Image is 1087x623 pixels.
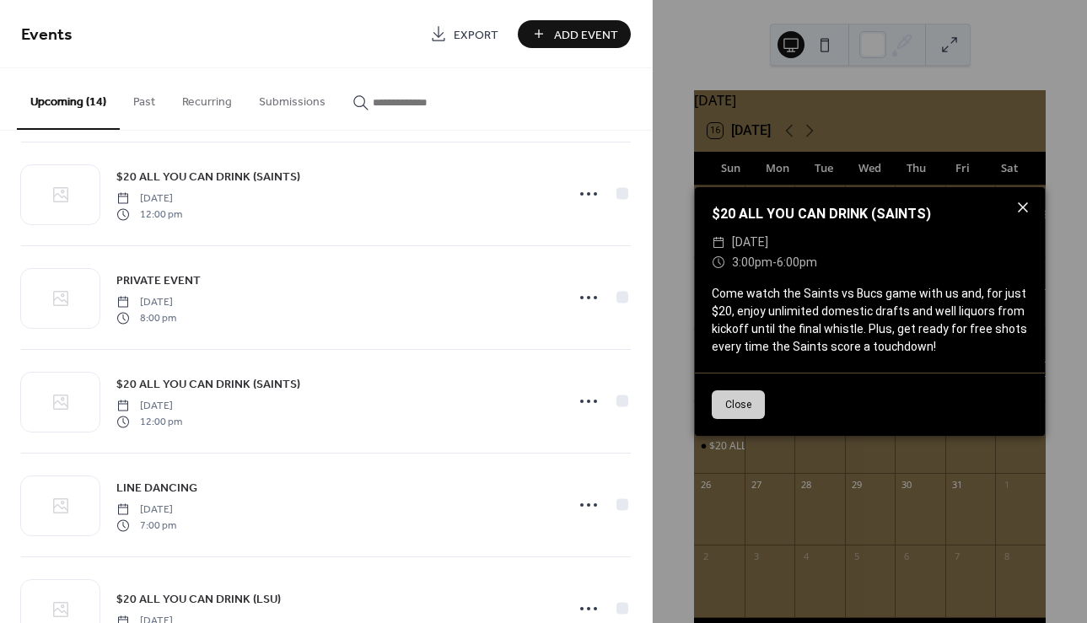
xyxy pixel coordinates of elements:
a: LINE DANCING [116,478,197,497]
a: $20 ALL YOU CAN DRINK (LSU) [116,589,281,609]
span: [DATE] [116,502,176,518]
button: Upcoming (14) [17,68,120,130]
span: 8:00 pm [116,310,176,325]
a: PRIVATE EVENT [116,271,201,290]
a: $20 ALL YOU CAN DRINK (SAINTS) [116,167,300,186]
button: Close [712,390,765,419]
a: Export [417,20,511,48]
span: LINE DANCING [116,480,197,497]
div: ​ [712,253,725,273]
span: 12:00 pm [116,414,182,429]
span: [DATE] [732,233,768,253]
span: Events [21,19,73,51]
span: [DATE] [116,295,176,310]
button: Recurring [169,68,245,128]
button: Past [120,68,169,128]
span: 3:00pm [732,255,772,269]
span: 6:00pm [777,255,817,269]
button: Submissions [245,68,339,128]
div: Come watch the Saints vs Bucs game with us and, for just $20, enjoy unlimited domestic drafts and... [695,285,1045,356]
div: $20 ALL YOU CAN DRINK (SAINTS) [695,204,1045,224]
span: 7:00 pm [116,518,176,533]
span: - [772,255,777,269]
span: [DATE] [116,191,182,207]
span: $20 ALL YOU CAN DRINK (SAINTS) [116,376,300,394]
span: Export [454,26,498,44]
span: $20 ALL YOU CAN DRINK (LSU) [116,591,281,609]
span: [DATE] [116,399,182,414]
button: Add Event [518,20,631,48]
a: $20 ALL YOU CAN DRINK (SAINTS) [116,374,300,394]
span: PRIVATE EVENT [116,272,201,290]
span: 12:00 pm [116,207,182,222]
span: Add Event [554,26,618,44]
div: ​ [712,233,725,253]
span: $20 ALL YOU CAN DRINK (SAINTS) [116,169,300,186]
